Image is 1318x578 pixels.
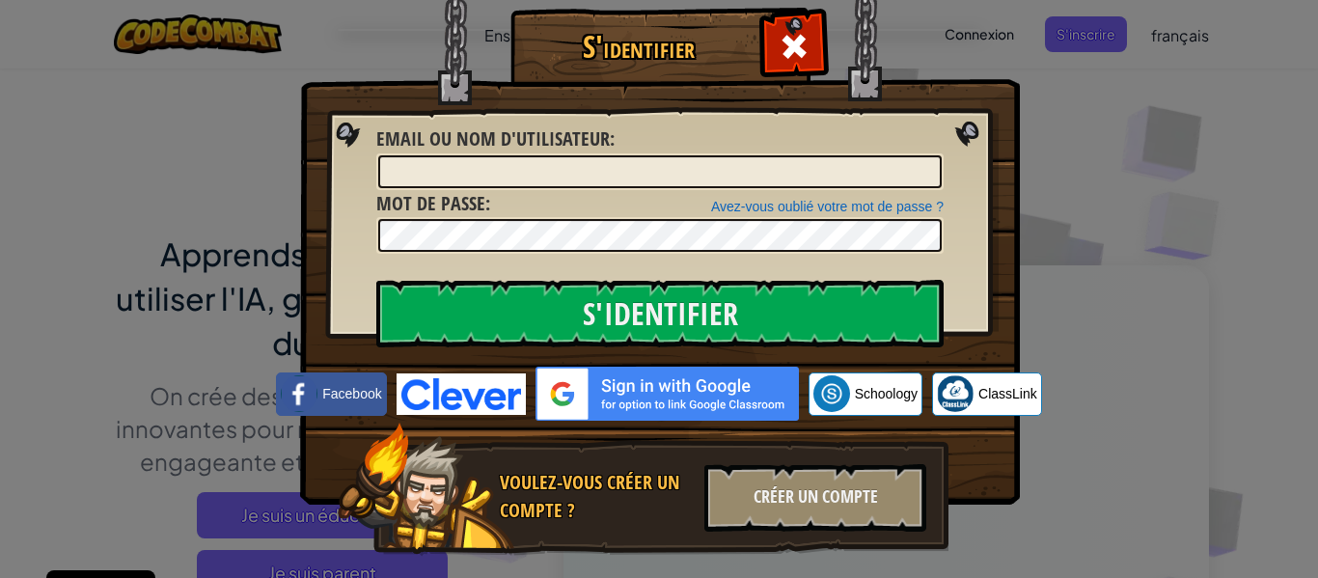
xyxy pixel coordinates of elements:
[376,125,610,151] span: Email ou nom d'utilisateur
[322,384,381,403] span: Facebook
[397,373,526,415] img: clever-logo-blue.png
[855,384,918,403] span: Schoology
[704,464,926,532] div: Créer un compte
[711,199,944,214] a: Avez-vous oublié votre mot de passe ?
[813,375,850,412] img: schoology.png
[978,384,1037,403] span: ClassLink
[515,30,761,64] h1: S'identifier
[281,375,317,412] img: facebook_small.png
[376,190,490,218] label: :
[535,367,799,421] img: gplus_sso_button2.svg
[376,280,944,347] input: S'identifier
[500,469,693,524] div: Voulez-vous créer un compte ?
[376,190,485,216] span: Mot de passe
[376,125,615,153] label: :
[937,375,974,412] img: classlink-logo-small.png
